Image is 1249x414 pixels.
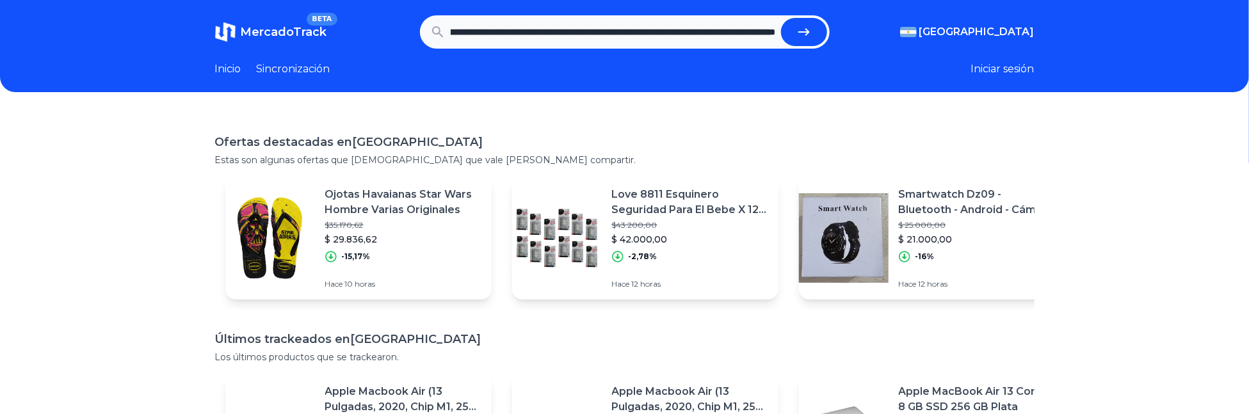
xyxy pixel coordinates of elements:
[612,279,630,289] font: Hace
[215,332,351,346] font: Últimos trackeados en
[512,193,602,283] img: Imagen destacada
[899,234,953,245] font: $ 21.000,00
[345,279,376,289] font: 10 horas
[919,279,948,289] font: 12 horas
[351,332,481,346] font: [GEOGRAPHIC_DATA]
[899,220,946,230] font: $ 25.000,00
[899,385,1055,413] font: Apple MacBook Air 13 Core I5 ​​8 GB SSD 256 GB Plata
[899,188,1053,216] font: Smartwatch Dz09 - Bluetooth - Android - Cámara
[257,61,330,77] a: Sincronización
[257,63,330,75] font: Sincronización
[799,177,1065,299] a: Imagen destacadaSmartwatch Dz09 - Bluetooth - Android - Cámara$ 25.000,00$ 21.000,00-16%Hace 12 h...
[312,15,332,23] font: BETA
[325,220,364,230] font: $35.170,62
[899,279,917,289] font: Hace
[915,251,935,261] font: -16%
[799,193,889,283] img: Imagen destacada
[512,177,778,299] a: Imagen destacadaLove 8811 Esquinero Seguridad Para El Bebe X 12 Unidades$43.200,00$ 42.000,00-2,7...
[919,26,1035,38] font: [GEOGRAPHIC_DATA]
[325,234,378,245] font: $ 29.836,62
[971,63,1035,75] font: Iniciar sesión
[971,61,1035,77] button: Iniciar sesión
[215,63,241,75] font: Inicio
[632,279,661,289] font: 12 horas
[900,24,1035,40] button: [GEOGRAPHIC_DATA]
[241,25,327,39] font: MercadoTrack
[215,22,327,42] a: MercadoTrackBETA
[215,351,399,363] font: Los últimos productos que se trackearon.
[225,193,315,283] img: Imagen destacada
[342,251,371,261] font: -15,17%
[225,177,492,299] a: Imagen destacadaOjotas Havaianas Star Wars Hombre Varias Originales$35.170,62$ 29.836,62-15,17%Ha...
[325,188,472,216] font: Ojotas Havaianas Star Wars Hombre Varias Originales
[612,188,767,231] font: Love 8811 Esquinero Seguridad Para El Bebe X 12 Unidades
[215,22,236,42] img: MercadoTrack
[215,135,353,149] font: Ofertas destacadas en
[612,220,657,230] font: $43.200,00
[215,61,241,77] a: Inicio
[612,234,668,245] font: $ 42.000,00
[900,27,917,37] img: Argentina
[353,135,483,149] font: [GEOGRAPHIC_DATA]
[215,154,636,166] font: Estas son algunas ofertas que [DEMOGRAPHIC_DATA] que vale [PERSON_NAME] compartir.
[325,279,343,289] font: Hace
[629,251,657,261] font: -2,78%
